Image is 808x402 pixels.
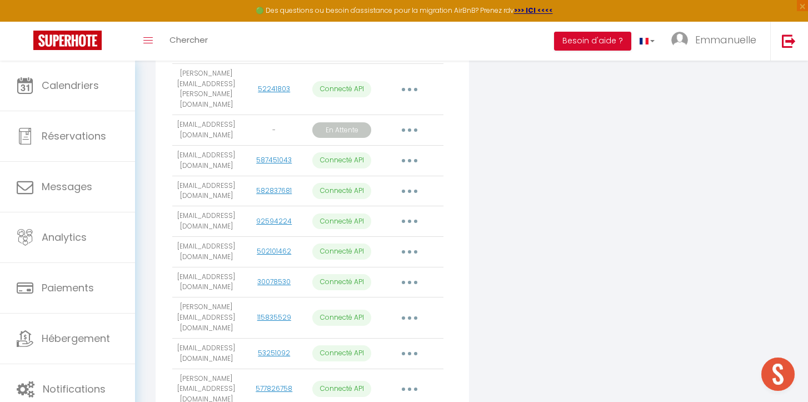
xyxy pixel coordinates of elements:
a: 587451043 [256,155,292,165]
a: >>> ICI <<<< [514,6,553,15]
a: 92594224 [256,216,292,226]
a: 502101462 [257,246,291,256]
a: 30078530 [257,277,291,286]
span: Hébergement [42,331,110,345]
p: Connecté API [312,152,371,168]
a: Chercher [161,22,216,61]
span: Emmanuelle [695,33,756,47]
td: [EMAIL_ADDRESS][DOMAIN_NAME] [172,115,240,146]
img: ... [671,32,688,48]
td: [PERSON_NAME][EMAIL_ADDRESS][PERSON_NAME][DOMAIN_NAME] [172,63,240,115]
span: Notifications [43,382,106,396]
img: logout [782,34,796,48]
span: Messages [42,180,92,193]
span: Paiements [42,281,94,295]
td: [PERSON_NAME][EMAIL_ADDRESS][DOMAIN_NAME] [172,297,240,339]
p: Connecté API [312,310,371,326]
p: En Attente [312,122,371,138]
span: Analytics [42,230,87,244]
p: Connecté API [312,244,371,260]
p: Connecté API [312,81,371,97]
a: 52241803 [258,84,290,93]
p: Connecté API [312,274,371,290]
span: Réservations [42,129,106,143]
a: 53251092 [258,348,290,358]
a: ... Emmanuelle [663,22,770,61]
td: [EMAIL_ADDRESS][DOMAIN_NAME] [172,338,240,369]
td: [EMAIL_ADDRESS][DOMAIN_NAME] [172,176,240,206]
p: Connecté API [312,345,371,361]
button: Besoin d'aide ? [554,32,631,51]
td: [EMAIL_ADDRESS][DOMAIN_NAME] [172,206,240,237]
td: [EMAIL_ADDRESS][DOMAIN_NAME] [172,145,240,176]
a: 582837681 [256,186,292,195]
p: Connecté API [312,381,371,397]
td: [EMAIL_ADDRESS][DOMAIN_NAME] [172,267,240,297]
p: Connecté API [312,183,371,199]
a: 115835529 [257,312,291,322]
span: Calendriers [42,78,99,92]
span: Chercher [169,34,208,46]
td: [EMAIL_ADDRESS][DOMAIN_NAME] [172,236,240,267]
p: Connecté API [312,214,371,230]
img: Super Booking [33,31,102,50]
div: Ouvrir le chat [761,358,795,391]
a: 577826758 [256,384,292,393]
div: - [245,125,303,136]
